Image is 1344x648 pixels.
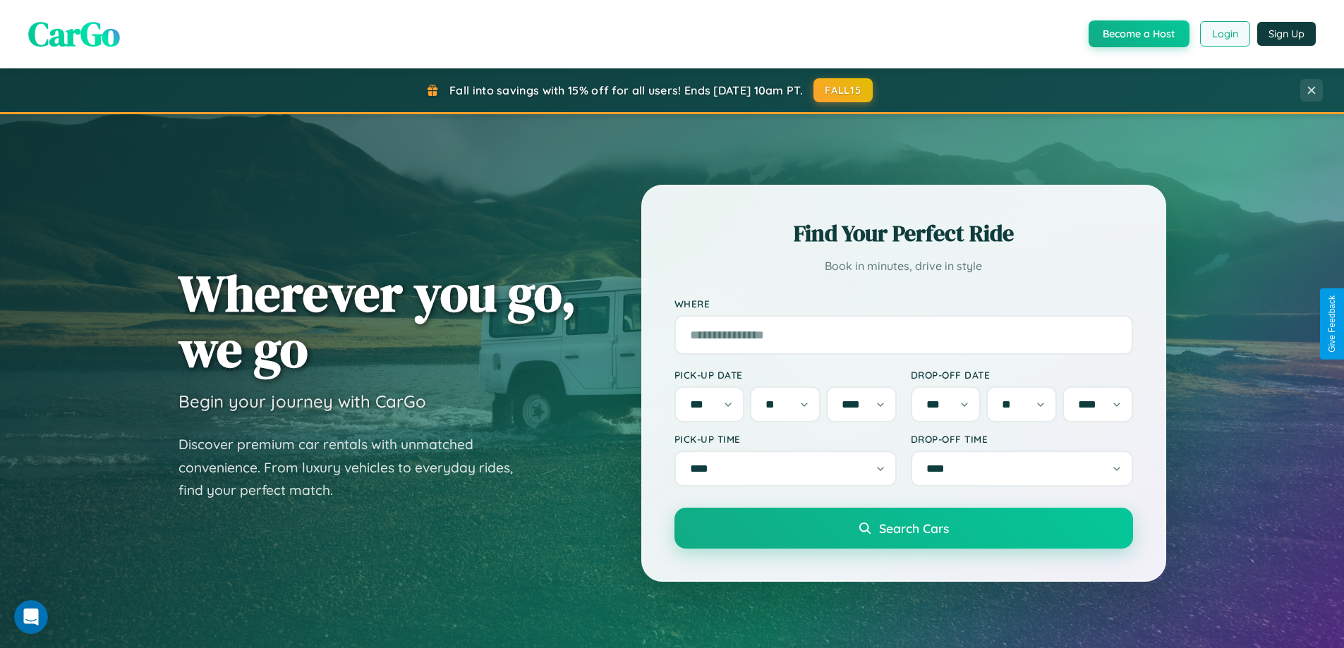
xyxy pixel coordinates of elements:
label: Where [674,298,1133,310]
label: Pick-up Date [674,369,897,381]
p: Discover premium car rentals with unmatched convenience. From luxury vehicles to everyday rides, ... [178,433,531,502]
h1: Wherever you go, we go [178,265,576,377]
label: Drop-off Time [911,433,1133,445]
label: Drop-off Date [911,369,1133,381]
p: Book in minutes, drive in style [674,256,1133,276]
button: Search Cars [674,508,1133,549]
div: Give Feedback [1327,295,1337,353]
button: Sign Up [1257,22,1316,46]
button: Login [1200,21,1250,47]
span: Fall into savings with 15% off for all users! Ends [DATE] 10am PT. [449,83,803,97]
button: FALL15 [813,78,873,102]
iframe: Intercom live chat [14,600,48,634]
h3: Begin your journey with CarGo [178,391,426,412]
label: Pick-up Time [674,433,897,445]
h2: Find Your Perfect Ride [674,218,1133,249]
span: CarGo [28,11,120,57]
span: Search Cars [879,520,949,536]
button: Become a Host [1089,20,1189,47]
